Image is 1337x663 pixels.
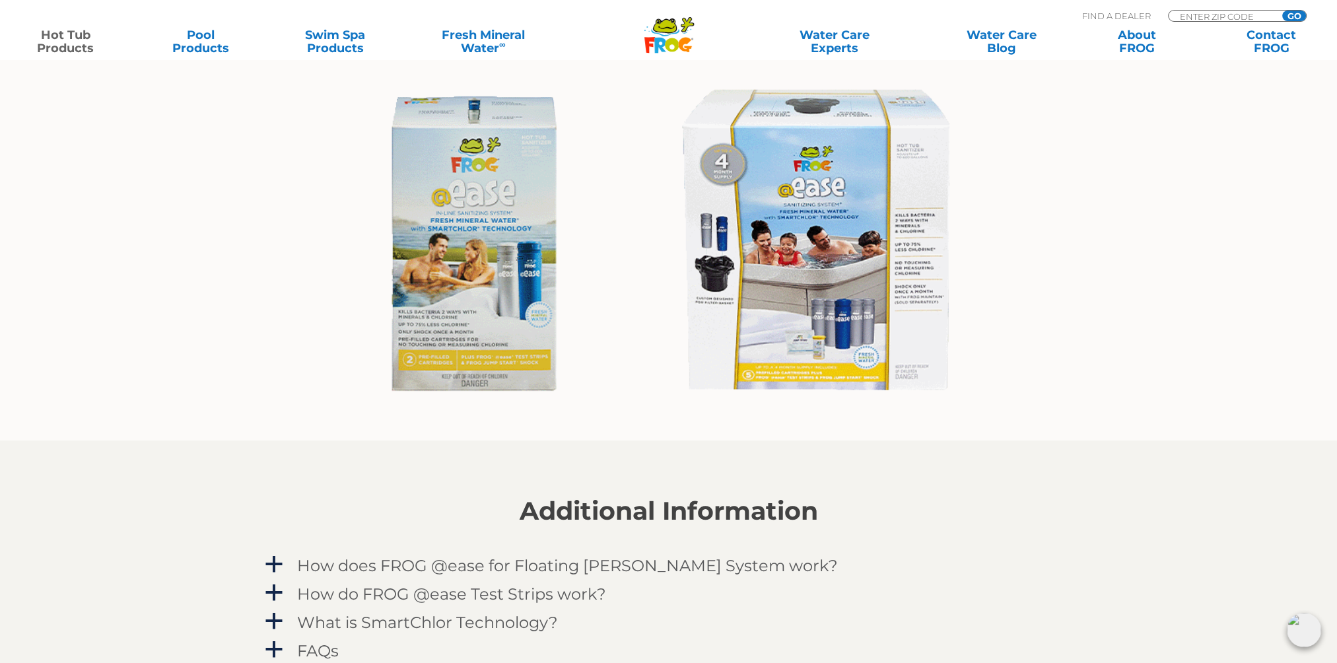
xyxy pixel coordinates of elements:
[1084,28,1189,55] a: AboutFROG
[264,611,284,631] span: a
[283,28,388,55] a: Swim SpaProducts
[148,28,253,55] a: PoolProducts
[263,610,1075,635] a: a What is SmartChlor Technology?
[418,28,549,55] a: Fresh MineralWater∞
[297,642,339,660] h4: FAQs
[297,557,838,575] h4: How does FROG @ease for Floating [PERSON_NAME] System work?
[297,585,606,603] h4: How do FROG @ease Test Strips work?
[1219,28,1324,55] a: ContactFROG
[263,553,1075,578] a: a How does FROG @ease for Floating [PERSON_NAME] System work?
[499,39,506,50] sup: ∞
[1179,11,1268,22] input: Zip Code Form
[1282,11,1306,21] input: GO
[263,639,1075,663] a: a FAQs
[264,583,284,603] span: a
[13,28,118,55] a: Hot TubProducts
[344,69,993,419] img: Inline Watkins_for Steph
[749,28,919,55] a: Water CareExperts
[1082,10,1151,22] p: Find A Dealer
[1287,613,1321,647] img: openIcon
[297,613,558,631] h4: What is SmartChlor Technology?
[263,582,1075,606] a: a How do FROG @ease Test Strips work?
[264,640,284,660] span: a
[264,555,284,575] span: a
[263,497,1075,526] h2: Additional Information
[949,28,1054,55] a: Water CareBlog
